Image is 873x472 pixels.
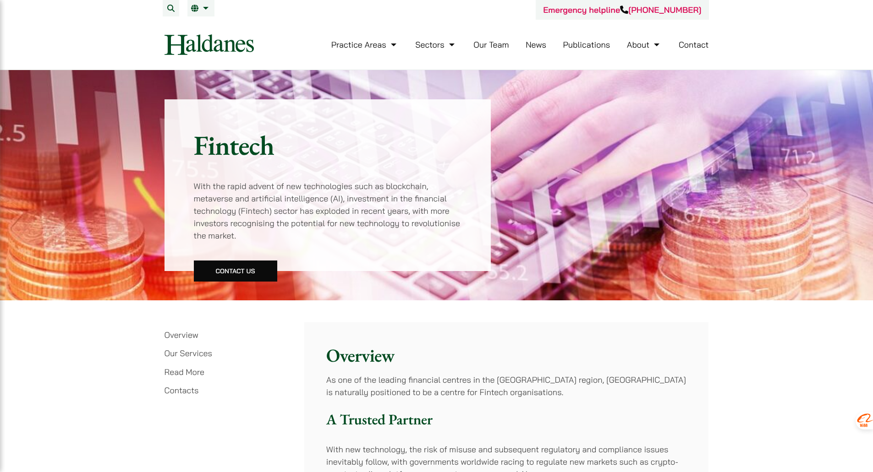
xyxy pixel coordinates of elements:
a: Contacts [165,385,199,396]
h3: A Trusted Partner [326,411,686,428]
a: Emergency helpline[PHONE_NUMBER] [543,5,701,15]
a: Publications [563,39,610,50]
p: With the rapid advent of new technologies such as blockchain, metaverse and artificial intelligen... [194,180,462,242]
p: As one of the leading financial centres in the [GEOGRAPHIC_DATA] region, [GEOGRAPHIC_DATA] is nat... [326,374,686,398]
img: Logo of Haldanes [165,34,254,55]
a: Overview [165,330,198,340]
a: Read More [165,367,204,377]
a: Sectors [415,39,456,50]
a: EN [191,5,211,12]
h1: Fintech [194,129,462,162]
a: Practice Areas [331,39,399,50]
h2: Overview [326,344,686,366]
a: About [627,39,662,50]
a: Contact [679,39,709,50]
a: News [526,39,546,50]
a: Our Services [165,348,212,358]
a: Our Team [473,39,509,50]
a: Contact Us [194,260,277,282]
